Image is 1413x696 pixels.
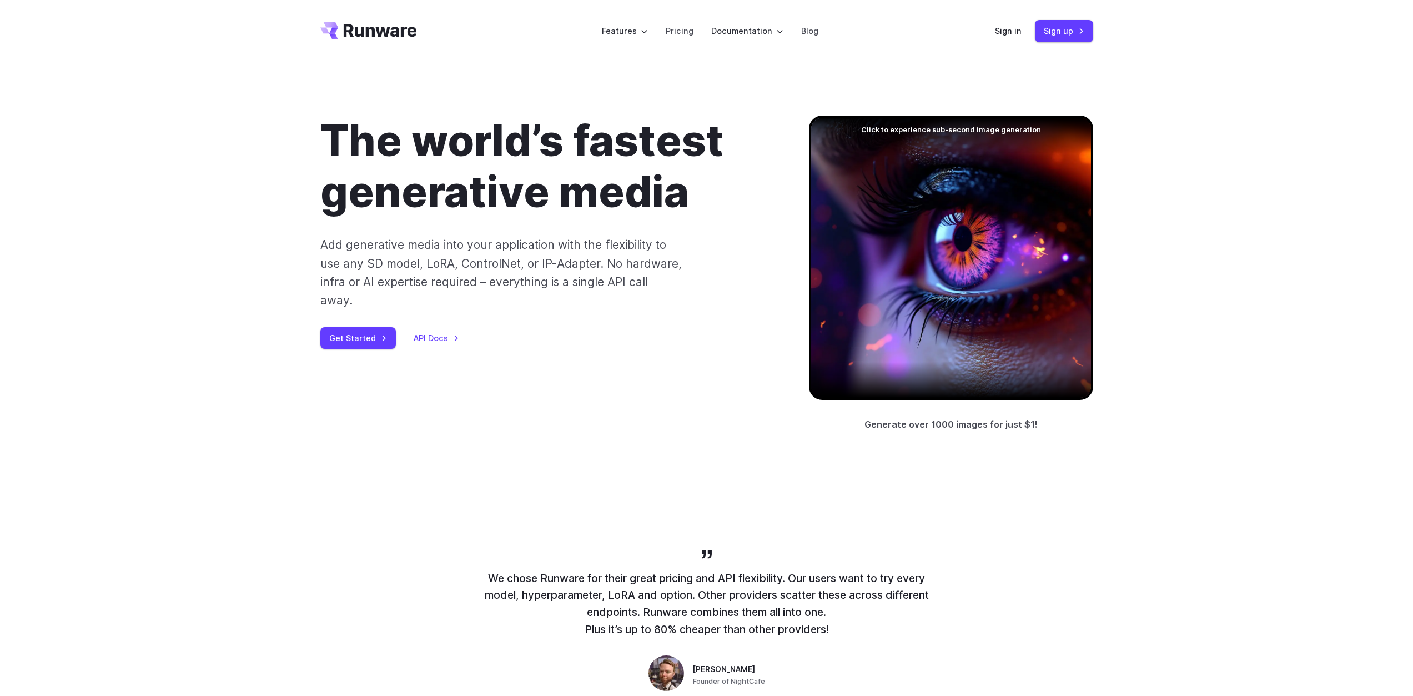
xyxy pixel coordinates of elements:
a: Go to / [320,22,417,39]
p: Generate over 1000 images for just $1! [864,418,1038,432]
p: Add generative media into your application with the flexibility to use any SD model, LoRA, Contro... [320,236,683,309]
span: Founder of NightCafe [693,676,765,687]
img: Person [648,655,684,691]
a: Sign up [1035,20,1093,42]
span: [PERSON_NAME] [693,664,755,676]
label: Documentation [711,24,783,37]
a: Pricing [666,24,693,37]
a: Blog [801,24,818,37]
p: We chose Runware for their great pricing and API flexibility. Our users want to try every model, ... [485,570,929,638]
h1: The world’s fastest generative media [320,116,773,218]
a: Get Started [320,327,396,349]
a: Sign in [995,24,1022,37]
label: Features [602,24,648,37]
a: API Docs [414,332,459,344]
